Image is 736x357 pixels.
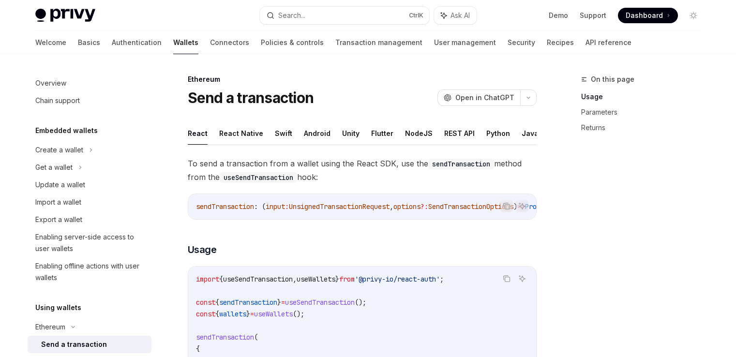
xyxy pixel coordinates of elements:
span: Ask AI [451,11,470,20]
span: (); [293,310,304,318]
span: : [285,202,289,211]
button: Flutter [371,122,393,145]
h5: Using wallets [35,302,81,313]
button: React [188,122,208,145]
a: Recipes [547,31,574,54]
div: Search... [278,10,305,21]
button: Ask AI [434,7,477,24]
div: Import a wallet [35,196,81,208]
span: ) [513,202,517,211]
a: Authentication [112,31,162,54]
span: Ctrl K [409,12,423,19]
span: Open in ChatGPT [455,93,514,103]
span: ( [254,333,258,342]
a: Enabling offline actions with user wallets [28,257,151,286]
button: Java [522,122,539,145]
h5: Embedded wallets [35,125,98,136]
img: light logo [35,9,95,22]
div: Ethereum [35,321,65,333]
a: Policies & controls [261,31,324,54]
span: options [393,202,421,211]
code: sendTransaction [428,159,494,169]
div: Chain support [35,95,80,106]
span: , [390,202,393,211]
a: Connectors [210,31,249,54]
a: Send a transaction [28,336,151,353]
button: Swift [275,122,292,145]
a: Update a wallet [28,176,151,193]
span: from [339,275,355,283]
span: } [277,298,281,307]
span: UnsignedTransactionRequest [289,202,390,211]
a: Export a wallet [28,211,151,228]
a: API reference [586,31,631,54]
button: Toggle dark mode [686,8,701,23]
span: wallets [219,310,246,318]
span: To send a transaction from a wallet using the React SDK, use the method from the hook: [188,157,537,184]
a: Wallets [173,31,198,54]
span: { [215,298,219,307]
a: Support [580,11,606,20]
a: Returns [581,120,709,135]
span: = [250,310,254,318]
button: Python [486,122,510,145]
span: SendTransactionOptions [428,202,513,211]
a: Basics [78,31,100,54]
span: const [196,298,215,307]
button: NodeJS [405,122,433,145]
div: Get a wallet [35,162,73,173]
span: input [266,202,285,211]
span: useSendTransaction [223,275,293,283]
a: Security [508,31,535,54]
div: Ethereum [188,74,537,84]
a: Dashboard [618,8,678,23]
button: Ask AI [516,200,528,212]
span: useSendTransaction [285,298,355,307]
code: useSendTransaction [220,172,297,183]
a: Enabling server-side access to user wallets [28,228,151,257]
div: Send a transaction [41,339,107,350]
div: Update a wallet [35,179,85,191]
span: { [215,310,219,318]
span: } [335,275,339,283]
h1: Send a transaction [188,89,314,106]
a: Demo [549,11,568,20]
span: (); [355,298,366,307]
span: useWallets [297,275,335,283]
div: Enabling server-side access to user wallets [35,231,146,254]
a: User management [434,31,496,54]
a: Welcome [35,31,66,54]
button: REST API [444,122,475,145]
span: sendTransaction [219,298,277,307]
button: Ask AI [516,272,528,285]
a: Parameters [581,104,709,120]
a: Chain support [28,92,151,109]
span: const [196,310,215,318]
span: ; [440,275,444,283]
span: ?: [421,202,428,211]
span: , [293,275,297,283]
a: Import a wallet [28,193,151,211]
button: Search...CtrlK [260,7,429,24]
div: Export a wallet [35,214,82,225]
button: Android [304,122,330,145]
span: = [281,298,285,307]
span: On this page [591,74,634,85]
span: '@privy-io/react-auth' [355,275,440,283]
button: Copy the contents from the code block [500,200,513,212]
span: Usage [188,243,217,256]
div: Enabling offline actions with user wallets [35,260,146,283]
span: { [196,344,200,353]
button: Copy the contents from the code block [500,272,513,285]
span: { [219,275,223,283]
button: React Native [219,122,263,145]
a: Overview [28,74,151,92]
span: useWallets [254,310,293,318]
button: Unity [342,122,360,145]
div: Create a wallet [35,144,83,156]
a: Usage [581,89,709,104]
span: : ( [254,202,266,211]
span: sendTransaction [196,202,254,211]
div: Overview [35,77,66,89]
span: import [196,275,219,283]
